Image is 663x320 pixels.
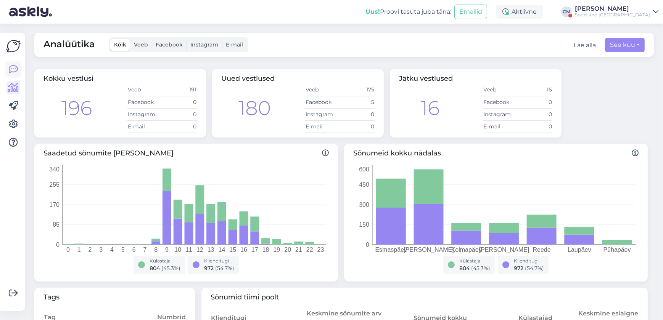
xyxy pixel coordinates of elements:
[421,93,439,123] div: 16
[317,246,324,253] tspan: 23
[204,265,214,272] span: 972
[219,246,225,253] tspan: 14
[483,108,518,120] td: Instagram
[459,258,490,264] div: Külastaja
[134,41,148,48] span: Veeb
[49,181,60,188] tspan: 255
[162,120,197,133] td: 0
[295,246,302,253] tspan: 21
[208,246,214,253] tspan: 13
[53,221,60,228] tspan: 85
[43,74,93,83] span: Kokku vestlusi
[353,148,639,158] span: Sõnumeid kokku nädalas
[61,93,92,123] div: 196
[483,96,518,108] td: Facebook
[399,74,453,83] span: Jätku vestlused
[211,292,639,302] span: Sõnumid tiimi poolt
[162,96,197,108] td: 0
[204,258,234,264] div: Klienditugi
[190,41,218,48] span: Instagram
[605,38,645,52] button: See kuu
[340,96,375,108] td: 5
[127,120,162,133] td: E-mail
[479,246,529,253] tspan: [PERSON_NAME]
[518,120,552,133] td: 0
[575,12,650,18] div: Sportland [GEOGRAPHIC_DATA]
[459,265,470,272] span: 804
[365,7,451,16] div: Proovi tasuta juba täna:
[284,246,291,253] tspan: 20
[161,265,180,272] span: ( 45.3 %)
[127,108,162,120] td: Instagram
[518,84,552,96] td: 16
[561,6,572,17] div: CM
[165,246,169,253] tspan: 9
[340,84,375,96] td: 175
[43,37,95,52] span: Analüütika
[404,246,454,253] tspan: [PERSON_NAME]
[274,246,280,253] tspan: 19
[305,120,340,133] td: E-mail
[359,201,369,208] tspan: 300
[121,246,125,253] tspan: 5
[127,96,162,108] td: Facebook
[185,246,192,253] tspan: 11
[518,96,552,108] td: 0
[359,221,369,228] tspan: 150
[215,265,234,272] span: ( 54.7 %)
[340,108,375,120] td: 0
[43,148,329,158] span: Saadetud sõnumite [PERSON_NAME]
[305,96,340,108] td: Facebook
[365,8,380,15] b: Uus!
[43,292,186,302] span: Tags
[229,246,236,253] tspan: 15
[238,93,271,123] div: 180
[603,246,631,253] tspan: Pühapäev
[77,246,81,253] tspan: 1
[196,246,203,253] tspan: 12
[574,41,596,50] button: Lae alla
[471,265,490,272] span: ( 45.3 %)
[89,246,92,253] tspan: 2
[49,201,60,208] tspan: 170
[496,5,543,19] div: Aktiivne
[305,84,340,96] td: Veeb
[359,181,369,188] tspan: 450
[162,108,197,120] td: 0
[66,246,70,253] tspan: 0
[110,246,114,253] tspan: 4
[483,84,518,96] td: Veeb
[568,246,591,253] tspan: Laupäev
[174,246,181,253] tspan: 10
[575,6,658,18] a: [PERSON_NAME]Sportland [GEOGRAPHIC_DATA]
[150,258,180,264] div: Külastaja
[525,265,544,272] span: ( 54.7 %)
[114,41,126,48] span: Kõik
[56,241,60,248] tspan: 0
[6,39,21,53] img: Askly Logo
[375,246,407,253] tspan: Esmaspäev
[99,246,103,253] tspan: 3
[340,120,375,133] td: 0
[240,246,247,253] tspan: 16
[251,246,258,253] tspan: 17
[514,265,523,272] span: 972
[533,246,551,253] tspan: Reede
[454,5,487,19] button: Emailid
[49,166,60,172] tspan: 340
[154,246,158,253] tspan: 8
[305,108,340,120] td: Instagram
[359,166,369,172] tspan: 600
[221,74,275,83] span: Uued vestlused
[483,120,518,133] td: E-mail
[132,246,136,253] tspan: 6
[127,84,162,96] td: Veeb
[451,246,482,253] tspan: Kolmapäev
[518,108,552,120] td: 0
[514,258,544,264] div: Klienditugi
[262,246,269,253] tspan: 18
[575,6,650,12] div: [PERSON_NAME]
[162,84,197,96] td: 191
[306,246,313,253] tspan: 22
